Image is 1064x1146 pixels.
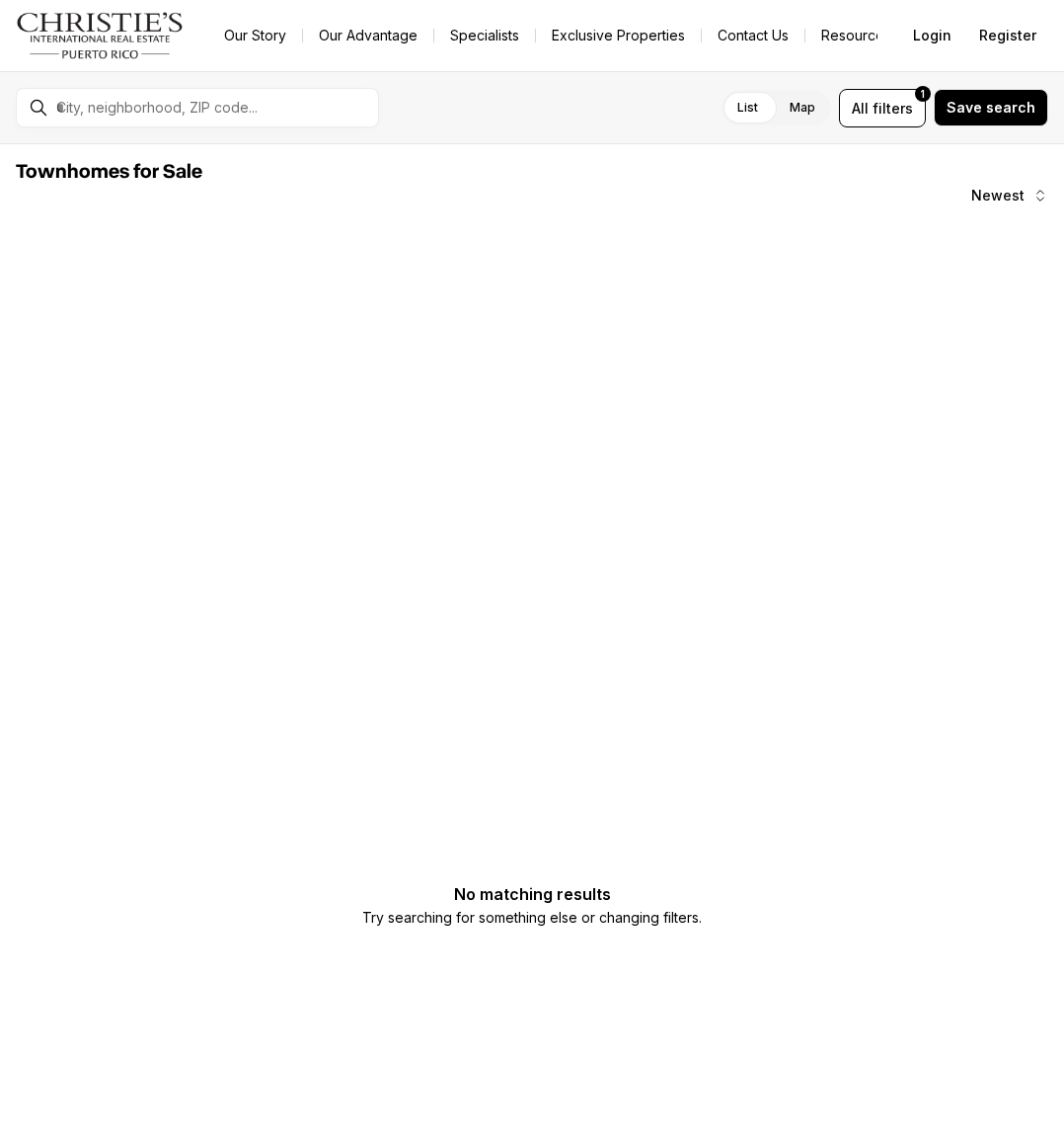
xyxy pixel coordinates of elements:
a: Specialists [434,22,535,49]
button: Newest [959,176,1060,215]
button: Allfilters1 [839,89,926,127]
span: All [852,98,869,119]
button: Save search [934,89,1048,126]
span: Save search [947,100,1035,116]
label: List [722,90,774,125]
img: logo [16,12,185,59]
a: Our Story [208,22,302,49]
span: filters [873,98,913,119]
span: Newest [971,188,1025,204]
a: Our Advantage [303,22,433,49]
span: Login [913,28,951,43]
p: No matching results [362,886,702,902]
a: Exclusive Properties [536,22,701,49]
span: Townhomes for Sale [16,162,202,182]
button: Login [901,16,963,55]
button: Contact Us [702,22,804,49]
label: Map [774,90,831,125]
button: Register [967,16,1048,55]
span: 1 [921,86,925,102]
span: Register [979,28,1036,43]
p: Try searching for something else or changing filters. [362,906,702,930]
a: Resources [805,22,907,49]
